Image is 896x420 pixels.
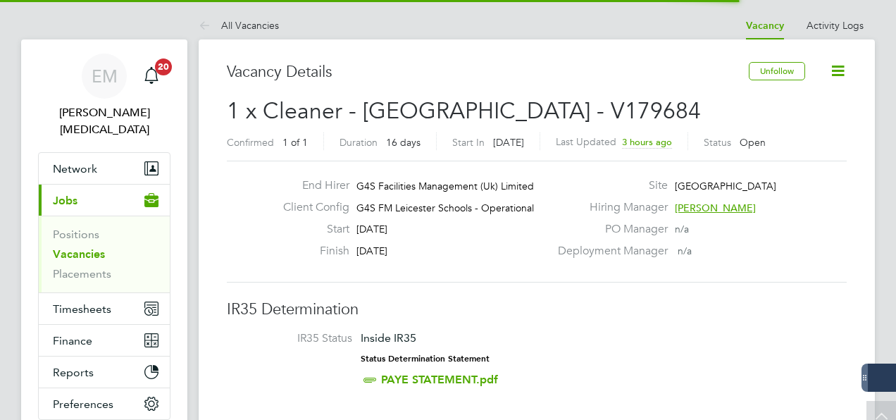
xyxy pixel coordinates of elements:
h3: Vacancy Details [227,62,749,82]
label: Client Config [272,200,349,215]
div: Jobs [39,216,170,292]
span: 1 of 1 [282,136,308,149]
a: Vacancies [53,247,105,261]
span: [DATE] [356,223,387,235]
a: EM[PERSON_NAME][MEDICAL_DATA] [38,54,170,138]
span: Inside IR35 [361,331,416,345]
span: EM [92,67,118,85]
a: 20 [137,54,166,99]
a: All Vacancies [199,19,279,32]
a: Activity Logs [807,19,864,32]
label: Start In [452,136,485,149]
a: Placements [53,267,111,280]
span: Preferences [53,397,113,411]
label: Deployment Manager [549,244,668,259]
h3: IR35 Determination [227,299,847,320]
span: 3 hours ago [622,136,672,148]
button: Preferences [39,388,170,419]
label: End Hirer [272,178,349,193]
label: IR35 Status [241,331,352,346]
button: Unfollow [749,62,805,80]
label: Start [272,222,349,237]
label: Hiring Manager [549,200,668,215]
button: Timesheets [39,293,170,324]
label: Confirmed [227,136,274,149]
label: Site [549,178,668,193]
strong: Status Determination Statement [361,354,490,364]
label: Last Updated [556,135,616,148]
span: 20 [155,58,172,75]
span: [DATE] [356,245,387,257]
span: n/a [675,223,689,235]
span: [PERSON_NAME] [675,202,756,214]
span: Jobs [53,194,77,207]
span: n/a [678,245,692,257]
span: G4S FM Leicester Schools - Operational [356,202,534,214]
a: PAYE STATEMENT.pdf [381,373,498,386]
span: Network [53,162,97,175]
span: Timesheets [53,302,111,316]
span: 1 x Cleaner - [GEOGRAPHIC_DATA] - V179684 [227,97,701,125]
span: G4S Facilities Management (Uk) Limited [356,180,534,192]
button: Finance [39,325,170,356]
button: Jobs [39,185,170,216]
button: Reports [39,357,170,388]
a: Positions [53,228,99,241]
span: [DATE] [493,136,524,149]
span: Open [740,136,766,149]
span: Finance [53,334,92,347]
span: 16 days [386,136,421,149]
span: [GEOGRAPHIC_DATA] [675,180,776,192]
label: Status [704,136,731,149]
span: Reports [53,366,94,379]
a: Vacancy [746,20,784,32]
span: Ella Muse [38,104,170,138]
label: Finish [272,244,349,259]
button: Network [39,153,170,184]
label: Duration [340,136,378,149]
label: PO Manager [549,222,668,237]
